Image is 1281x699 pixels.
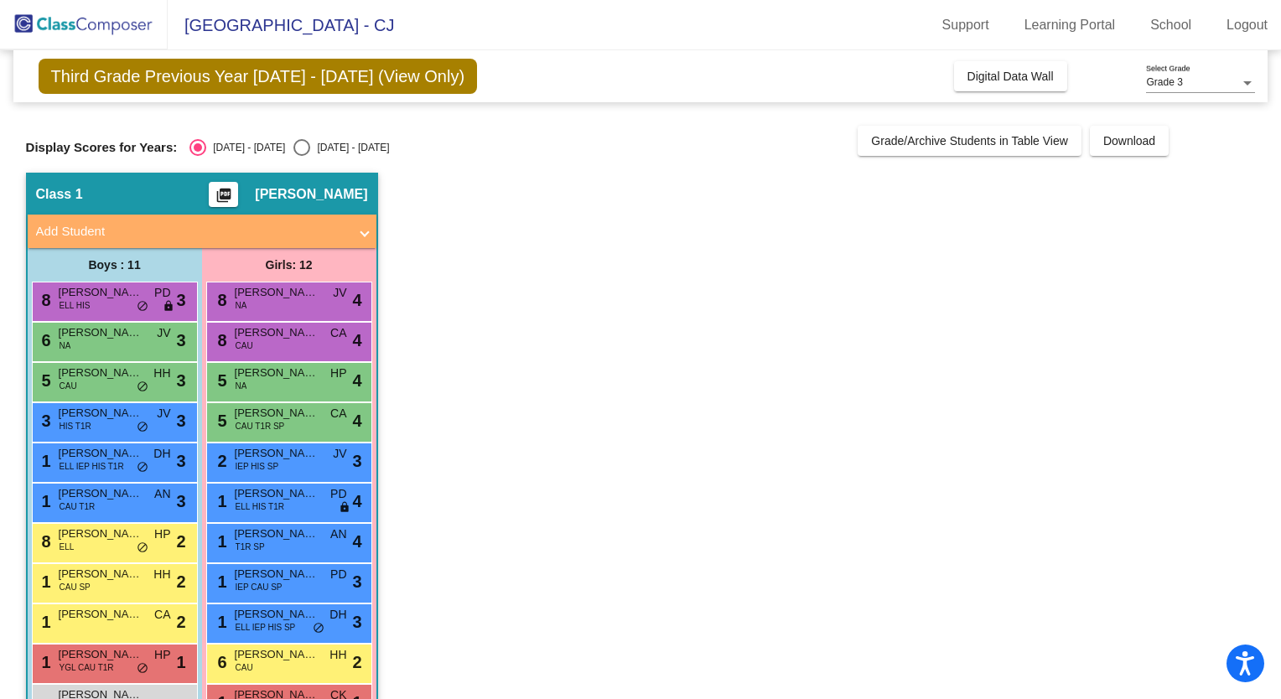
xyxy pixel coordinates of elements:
[38,452,51,470] span: 1
[313,622,324,635] span: do_not_disturb_alt
[329,606,346,624] span: DH
[60,541,75,553] span: ELL
[154,526,170,543] span: HP
[38,653,51,671] span: 1
[59,485,143,502] span: [PERSON_NAME]
[36,186,83,203] span: Class 1
[235,566,319,582] span: [PERSON_NAME]
[339,501,350,515] span: lock
[214,572,227,591] span: 1
[235,284,319,301] span: [PERSON_NAME]
[236,460,279,473] span: IEP HIS SP
[36,222,348,241] mat-panel-title: Add Student
[38,371,51,390] span: 5
[206,140,285,155] div: [DATE] - [DATE]
[154,485,170,503] span: AN
[214,532,227,551] span: 1
[236,661,253,674] span: CAU
[137,300,148,313] span: do_not_disturb_alt
[235,526,319,542] span: [PERSON_NAME]
[352,368,361,393] span: 4
[1103,134,1155,148] span: Download
[214,653,227,671] span: 6
[236,339,253,352] span: CAU
[214,412,227,430] span: 5
[330,324,346,342] span: CA
[1137,12,1205,39] a: School
[153,566,170,583] span: HH
[38,572,51,591] span: 1
[214,613,227,631] span: 1
[352,609,361,634] span: 3
[154,646,170,664] span: HP
[59,284,143,301] span: [PERSON_NAME]
[1011,12,1129,39] a: Learning Portal
[330,485,346,503] span: PD
[236,420,285,432] span: CAU T1R SP
[60,460,124,473] span: ELL IEP HIS T1R
[1213,12,1281,39] a: Logout
[235,365,319,381] span: [PERSON_NAME]
[333,284,346,302] span: JV
[352,650,361,675] span: 2
[1146,76,1182,88] span: Grade 3
[176,408,185,433] span: 3
[137,541,148,555] span: do_not_disturb_alt
[59,646,143,663] span: [PERSON_NAME]
[1090,126,1169,156] button: Download
[153,365,170,382] span: HH
[214,452,227,470] span: 2
[176,569,185,594] span: 2
[38,613,51,631] span: 1
[38,492,51,510] span: 1
[333,445,346,463] span: JV
[176,368,185,393] span: 3
[157,405,170,422] span: JV
[176,489,185,514] span: 3
[858,126,1081,156] button: Grade/Archive Students in Table View
[38,291,51,309] span: 8
[330,405,346,422] span: CA
[176,529,185,554] span: 2
[176,328,185,353] span: 3
[255,186,367,203] span: [PERSON_NAME]
[38,532,51,551] span: 8
[137,381,148,394] span: do_not_disturb_alt
[235,445,319,462] span: [PERSON_NAME]
[236,380,247,392] span: NA
[236,581,283,593] span: IEP CAU SP
[38,331,51,349] span: 6
[137,421,148,434] span: do_not_disturb_alt
[60,500,96,513] span: CAU T1R
[352,529,361,554] span: 4
[60,339,71,352] span: NA
[352,328,361,353] span: 4
[137,662,148,676] span: do_not_disturb_alt
[235,606,319,623] span: [PERSON_NAME]
[967,70,1054,83] span: Digital Data Wall
[59,405,143,422] span: [PERSON_NAME]
[60,581,91,593] span: CAU SP
[168,12,394,39] span: [GEOGRAPHIC_DATA] - CJ
[214,187,234,210] mat-icon: picture_as_pdf
[214,331,227,349] span: 8
[176,609,185,634] span: 2
[352,408,361,433] span: 4
[236,299,247,312] span: NA
[59,445,143,462] span: [PERSON_NAME]
[235,405,319,422] span: [PERSON_NAME]
[59,324,143,341] span: [PERSON_NAME]-[PERSON_NAME]
[352,287,361,313] span: 4
[163,300,174,313] span: lock
[214,371,227,390] span: 5
[137,461,148,474] span: do_not_disturb_alt
[214,492,227,510] span: 1
[38,412,51,430] span: 3
[235,646,319,663] span: [PERSON_NAME]
[60,420,91,432] span: HIS T1R
[59,526,143,542] span: [PERSON_NAME]
[235,485,319,502] span: [PERSON_NAME]
[236,621,296,634] span: ELL IEP HIS SP
[871,134,1068,148] span: Grade/Archive Students in Table View
[26,140,178,155] span: Display Scores for Years:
